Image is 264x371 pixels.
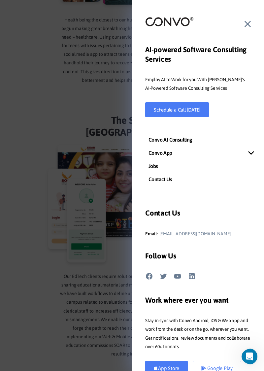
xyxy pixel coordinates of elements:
[132,173,264,186] a: Contact Us
[145,295,251,310] h2: Work where ever you want
[145,316,251,351] p: Stay in sync with Convo Android, iOS & Web app and work from the desk or on the go, wherever you ...
[145,229,158,238] span: Email:
[132,146,264,159] a: Convo App
[145,251,251,266] h3: Follow Us
[242,349,262,364] iframe: Intercom live chat
[145,75,251,92] p: Employ AI to Work for you With [PERSON_NAME]'s AI-Powered Software Consulting Services
[145,17,194,27] img: logo_not_found
[145,229,231,238] a: Email:[EMAIL_ADDRESS][DOMAIN_NAME]
[132,159,264,173] a: Jobs
[145,45,251,69] h3: AI-powered Software Consulting Services
[145,102,209,117] a: Schedule a Call [DATE]
[132,133,264,199] nav: Mobile
[132,133,264,146] a: Convo AI Consulting
[145,208,251,223] h3: Contact Us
